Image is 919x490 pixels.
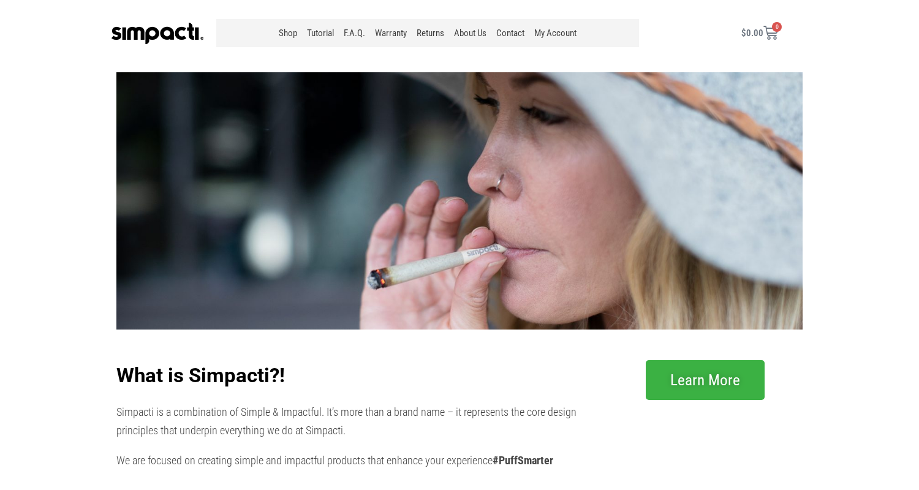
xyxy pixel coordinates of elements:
[741,28,763,39] bdi: 0.00
[529,19,581,47] a: My Account
[491,19,529,47] a: Contact
[274,19,302,47] a: Shop
[412,19,449,47] a: Returns
[670,372,740,388] span: Learn More
[772,22,782,32] span: 0
[646,360,765,400] a: Learn More
[370,19,412,47] a: Warranty
[741,28,746,39] span: $
[727,18,793,48] a: $0.00 0
[449,19,491,47] a: About Us
[339,19,370,47] a: F.A.Q.
[302,19,339,47] a: Tutorial
[116,72,803,330] img: Even Pack Even Burn
[116,363,285,387] b: What is Simpacti?!
[493,454,553,467] b: #PuffSmarter
[116,403,599,440] p: Simpacti is a combination of Simple & Impactful. It’s more than a brand name – it represents the ...
[116,454,553,467] span: We are focused on creating simple and impactful products that enhance your experience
